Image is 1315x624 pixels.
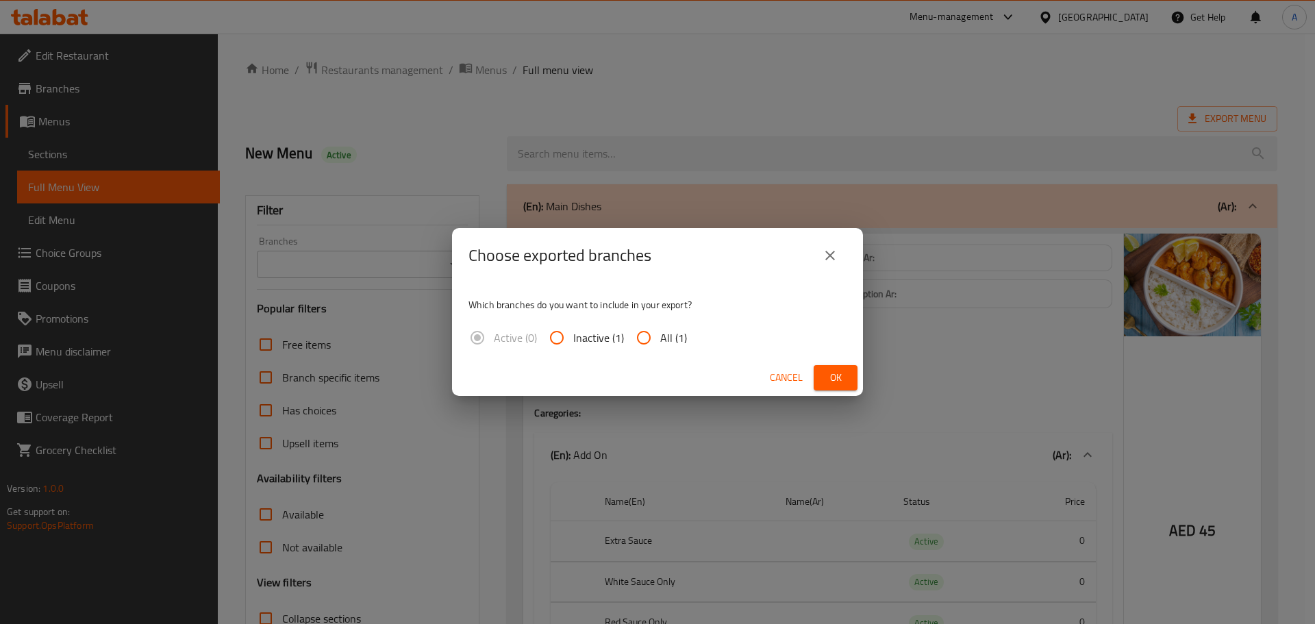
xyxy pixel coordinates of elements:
[814,239,847,272] button: close
[468,298,847,312] p: Which branches do you want to include in your export?
[468,245,651,266] h2: Choose exported branches
[494,329,537,346] span: Active (0)
[764,365,808,390] button: Cancel
[770,369,803,386] span: Cancel
[825,369,847,386] span: Ok
[814,365,857,390] button: Ok
[660,329,687,346] span: All (1)
[573,329,624,346] span: Inactive (1)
